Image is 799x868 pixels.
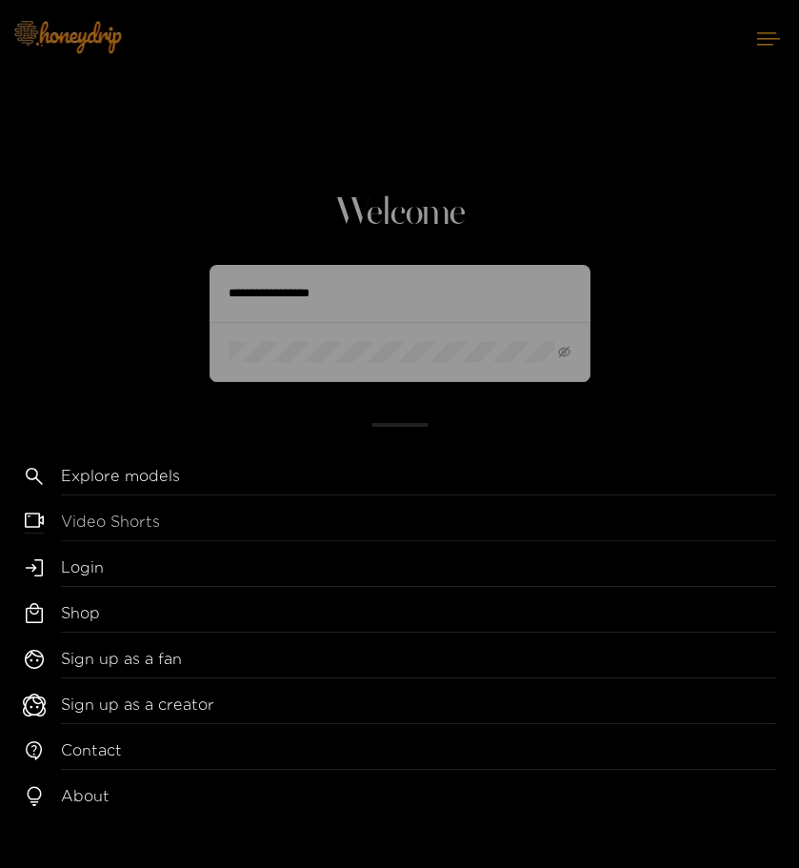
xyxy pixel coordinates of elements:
span: video-camera [25,511,44,534]
a: Explore models [61,465,776,495]
a: Contact [61,739,776,770]
a: Video Shorts [61,511,776,541]
a: Sign up as a fan [61,648,776,678]
a: Login [61,556,776,587]
a: Sign up as a creator [61,694,776,724]
a: About [61,785,776,815]
a: Shop [61,602,776,633]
